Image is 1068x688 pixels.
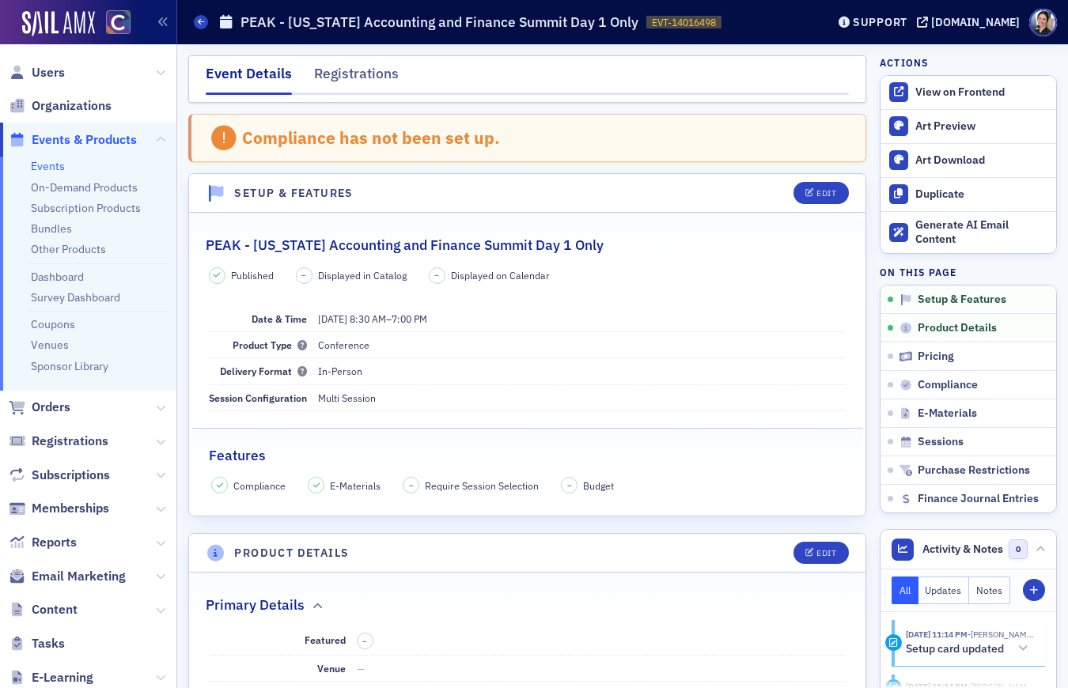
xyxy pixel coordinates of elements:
[816,189,836,198] div: Edit
[357,662,365,675] span: —
[451,268,550,282] span: Displayed on Calendar
[31,221,72,236] a: Bundles
[9,64,65,81] a: Users
[31,290,120,304] a: Survey Dashboard
[816,549,836,558] div: Edit
[318,365,362,377] span: In-Person
[9,669,93,686] a: E-Learning
[922,541,1003,558] span: Activity & Notes
[918,463,1030,478] span: Purchase Restrictions
[362,636,367,647] span: –
[1009,539,1028,559] span: 0
[318,268,407,282] span: Displayed in Catalog
[915,85,1048,100] div: View on Frontend
[209,391,307,404] span: Session Configuration
[32,131,137,149] span: Events & Products
[318,338,369,351] span: Conference
[881,177,1056,211] button: Duplicate
[915,218,1048,246] div: Generate AI Email Content
[31,270,84,284] a: Dashboard
[583,478,614,493] span: Budget
[853,15,907,29] div: Support
[32,500,109,517] span: Memberships
[915,119,1048,134] div: Art Preview
[32,64,65,81] span: Users
[31,201,141,215] a: Subscription Products
[793,182,848,204] button: Edit
[31,159,65,173] a: Events
[240,13,638,32] h1: PEAK - [US_STATE] Accounting and Finance Summit Day 1 Only
[918,406,977,421] span: E-Materials
[918,293,1006,307] span: Setup & Features
[931,15,1020,29] div: [DOMAIN_NAME]
[906,641,1034,657] button: Setup card updated
[892,576,918,604] button: All
[233,338,307,351] span: Product Type
[231,268,274,282] span: Published
[330,478,381,493] span: E-Materials
[252,312,307,325] span: Date & Time
[301,270,306,281] span: –
[9,534,77,551] a: Reports
[906,642,1004,656] h5: Setup card updated
[9,601,78,618] a: Content
[31,338,69,352] a: Venues
[409,480,414,491] span: –
[32,568,126,585] span: Email Marketing
[918,435,964,449] span: Sessions
[242,127,500,148] div: Compliance has not been set up.
[106,10,131,35] img: SailAMX
[32,97,112,115] span: Organizations
[9,467,110,484] a: Subscriptions
[915,153,1048,168] div: Art Download
[906,629,968,640] time: 9/2/2025 11:14 PM
[968,629,1034,640] span: Tiffany Carson
[918,378,978,392] span: Compliance
[31,242,106,256] a: Other Products
[32,433,108,450] span: Registrations
[31,180,138,195] a: On-Demand Products
[880,55,929,70] h4: Actions
[206,63,292,95] div: Event Details
[917,17,1025,28] button: [DOMAIN_NAME]
[32,399,70,416] span: Orders
[317,662,346,675] span: Venue
[918,350,954,364] span: Pricing
[31,317,75,331] a: Coupons
[885,634,902,651] div: Activity
[209,445,266,466] h2: Features
[918,576,970,604] button: Updates
[9,635,65,652] a: Tasks
[918,321,997,335] span: Product Details
[22,11,95,36] img: SailAMX
[235,545,350,561] h4: Product Details
[32,635,65,652] span: Tasks
[567,480,572,491] span: –
[9,433,108,450] a: Registrations
[915,187,1048,202] div: Duplicate
[305,633,346,646] span: Featured
[392,312,427,325] time: 7:00 PM
[233,478,286,493] span: Compliance
[652,16,716,29] span: EVT-14016498
[318,312,347,325] span: [DATE]
[881,211,1056,254] button: Generate AI Email Content
[9,97,112,115] a: Organizations
[918,492,1039,506] span: Finance Journal Entries
[318,391,376,404] span: Multi Session
[206,595,305,615] h2: Primary Details
[318,312,427,325] span: –
[434,270,439,281] span: –
[9,500,109,517] a: Memberships
[880,265,1057,279] h4: On this page
[32,534,77,551] span: Reports
[881,110,1056,143] a: Art Preview
[206,235,604,255] h2: PEAK - [US_STATE] Accounting and Finance Summit Day 1 Only
[32,669,93,686] span: E-Learning
[9,568,126,585] a: Email Marketing
[881,143,1056,177] a: Art Download
[235,185,354,202] h4: Setup & Features
[32,467,110,484] span: Subscriptions
[9,399,70,416] a: Orders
